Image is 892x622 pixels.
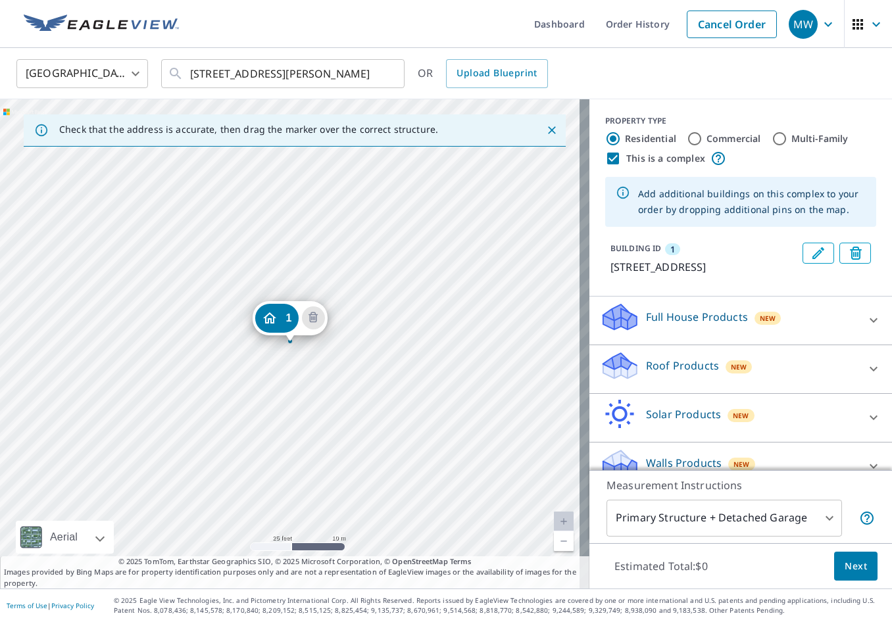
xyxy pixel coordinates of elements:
div: MW [789,10,818,39]
a: Terms of Use [7,601,47,610]
p: Check that the address is accurate, then drag the marker over the correct structure. [59,124,438,135]
span: Your report will include the primary structure and a detached garage if one exists. [859,510,875,526]
div: Walls ProductsNew [600,448,881,485]
input: Search by address or latitude-longitude [190,55,378,92]
span: 1 [670,243,675,255]
p: [STREET_ADDRESS] [610,259,797,275]
div: Add additional buildings on this complex to your order by dropping additional pins on the map. [638,181,866,223]
p: Roof Products [646,358,719,373]
p: | [7,602,94,610]
label: Commercial [706,132,761,145]
p: BUILDING ID [610,243,661,254]
div: Solar ProductsNew [600,399,881,437]
a: Cancel Order [687,11,777,38]
label: Multi-Family [791,132,849,145]
p: Walls Products [646,455,722,471]
p: Measurement Instructions [607,477,875,493]
span: © 2025 TomTom, Earthstar Geographics SIO, © 2025 Microsoft Corporation, © [118,556,472,567]
a: Terms [450,556,472,566]
span: New [733,410,749,421]
label: Residential [625,132,676,145]
button: Close [543,122,560,139]
div: Aerial [46,521,82,554]
a: Upload Blueprint [446,59,547,88]
div: Full House ProductsNew [600,302,881,339]
div: PROPERTY TYPE [605,115,876,127]
label: This is a complex [626,152,705,165]
div: OR [418,59,548,88]
a: OpenStreetMap [392,556,447,566]
button: Edit building 1 [803,243,834,264]
div: Roof ProductsNew [600,350,881,388]
img: EV Logo [24,14,179,34]
span: New [760,313,776,323]
a: Current Level 20, Zoom In Disabled [554,512,574,531]
p: Estimated Total: $0 [604,552,718,581]
a: Privacy Policy [51,601,94,610]
button: Delete building 1 [839,243,871,264]
span: 1 [285,313,291,323]
a: Current Level 20, Zoom Out [554,531,574,551]
p: Full House Products [646,309,748,325]
span: Upload Blueprint [457,65,537,82]
p: Solar Products [646,406,721,422]
div: Primary Structure + Detached Garage [607,500,842,537]
span: New [733,459,750,469]
div: [GEOGRAPHIC_DATA] [16,55,148,92]
button: Next [834,552,878,581]
span: Next [845,558,867,575]
p: © 2025 Eagle View Technologies, Inc. and Pictometry International Corp. All Rights Reserved. Repo... [114,596,885,615]
span: New [731,362,747,372]
button: Delete building 1 [302,306,325,329]
div: Aerial [16,521,114,554]
div: Dropped pin, building 1, Residential property, 2030 Harvard Dr Levelland, TX 79336 [252,301,327,342]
